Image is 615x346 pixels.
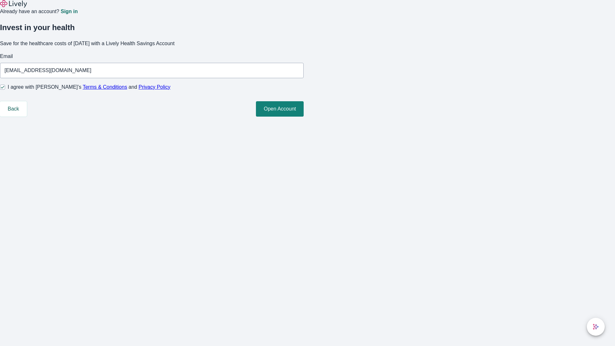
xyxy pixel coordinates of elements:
a: Sign in [61,9,78,14]
a: Terms & Conditions [83,84,127,90]
a: Privacy Policy [139,84,171,90]
span: I agree with [PERSON_NAME]’s and [8,83,170,91]
svg: Lively AI Assistant [593,324,599,330]
button: Open Account [256,101,304,117]
button: chat [587,318,605,336]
